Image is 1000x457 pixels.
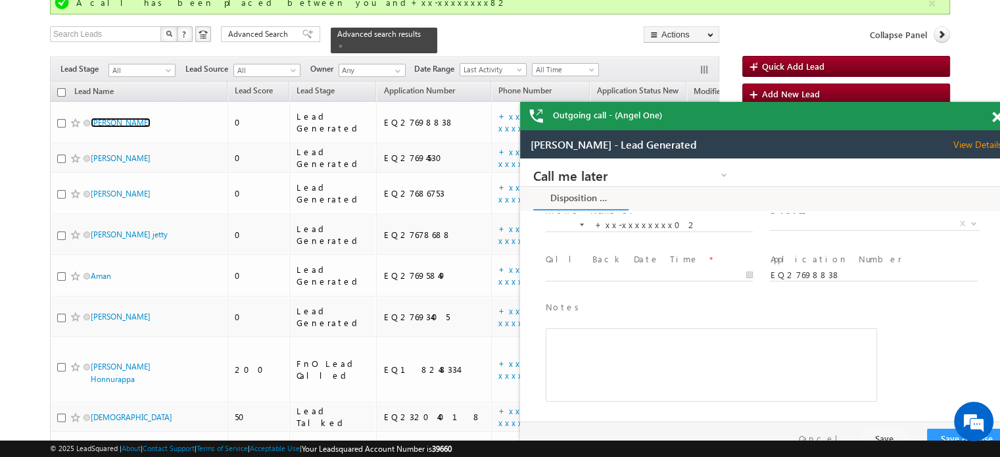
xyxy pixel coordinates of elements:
[498,85,552,95] span: Phone Number
[498,181,563,204] a: +xx-xxxxxxxx58
[57,88,66,97] input: Check all records
[460,64,523,76] span: Last Activity
[440,59,445,71] span: X
[498,405,560,428] a: +xx-xxxxxxxx33
[870,29,927,41] span: Collapse Panel
[234,64,297,76] span: All
[235,85,273,95] span: Lead Score
[235,116,283,128] div: 0
[492,84,558,101] a: Phone Number
[91,412,172,422] a: [DEMOGRAPHIC_DATA]
[235,229,283,241] div: 0
[533,64,595,76] span: All Time
[235,364,283,375] div: 200
[109,64,172,76] span: All
[414,63,460,75] span: Date Range
[597,85,679,95] span: Application Status New
[235,187,283,199] div: 0
[143,444,195,452] a: Contact Support
[297,85,335,95] span: Lead Stage
[297,405,371,429] div: Lead Talked
[694,86,738,96] span: Modified On
[177,26,193,42] button: ?
[297,181,371,205] div: Lead Generated
[26,95,179,107] label: Call Back Date Time
[297,264,371,287] div: Lead Generated
[383,311,485,323] div: EQ27693405
[166,30,172,37] img: Search
[228,84,279,101] a: Lead Score
[383,229,485,241] div: EQ27678688
[250,95,381,107] label: Application Number
[460,63,527,76] a: Last Activity
[339,64,406,77] input: Type to Search
[433,9,493,20] span: View Details
[235,270,283,281] div: 0
[383,152,485,164] div: EQ27694530
[17,122,240,347] textarea: Type your message and hit 'Enter'
[108,64,176,77] a: All
[498,223,559,246] a: +xx-xxxxxxxx56
[762,60,824,72] span: Quick Add Lead
[91,362,151,384] a: [PERSON_NAME] Honnurappa
[91,153,151,163] a: [PERSON_NAME]
[182,28,188,39] span: ?
[235,152,283,164] div: 0
[590,84,685,101] a: Application Status New
[68,69,221,86] div: Chat with us now
[553,109,662,121] span: Outgoing call - (Angel One)
[532,63,599,76] a: All Time
[91,229,168,239] a: [PERSON_NAME] jetty
[60,63,108,75] span: Lead Stage
[11,9,177,20] span: [PERSON_NAME] - Lead Generated
[91,271,111,281] a: Aman
[310,63,339,75] span: Owner
[383,85,454,95] span: Application Number
[26,143,64,155] label: Notes
[228,28,292,40] span: Advanced Search
[383,270,485,281] div: EQ27695849
[26,170,357,243] div: Rich Text Editor, 40788eee-0fb2-11ec-a811-0adc8a9d82c2__tab1__section1__Notes__Lead__0_lsq-form-m...
[197,444,248,452] a: Terms of Service
[22,69,55,86] img: d_60004797649_company_0_60004797649
[302,444,452,454] span: Your Leadsquared Account Number is
[290,84,341,101] a: Lead Stage
[498,110,574,133] a: +xx-xxxxxxxx02
[91,118,151,128] a: [PERSON_NAME]
[383,116,485,128] div: EQ27698838
[185,63,233,75] span: Lead Source
[388,64,404,78] a: Show All Items
[13,9,210,24] a: Call me later
[297,146,371,170] div: Lead Generated
[13,11,181,22] span: Call me later
[498,146,568,169] a: +xx-xxxxxxxx82
[216,7,247,38] div: Minimize live chat window
[498,305,560,328] a: +xx-xxxxxxxx57
[233,64,300,77] a: All
[644,26,719,43] button: Actions
[337,29,421,39] span: Advanced search results
[383,364,485,375] div: EQ18248334
[297,110,371,134] div: Lead Generated
[235,411,283,423] div: 50
[122,444,141,452] a: About
[383,411,485,423] div: EQ23204018
[179,358,239,375] em: Start Chat
[297,358,371,381] div: FnO Lead Called
[762,88,820,99] span: Add New Lead
[91,312,151,322] a: [PERSON_NAME]
[498,264,562,287] a: +xx-xxxxxxxx59
[297,305,371,329] div: Lead Generated
[68,84,120,101] a: Lead Name
[50,443,452,455] span: © 2025 LeadSquared | | | | |
[91,189,151,199] a: [PERSON_NAME]
[297,223,371,247] div: Lead Generated
[498,358,558,381] a: +xx-xxxxxxxx74
[377,84,461,101] a: Application Number
[13,28,108,52] a: Disposition Form
[235,311,283,323] div: 0
[250,444,300,452] a: Acceptable Use
[432,444,452,454] span: 39660
[383,187,485,199] div: EQ27686753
